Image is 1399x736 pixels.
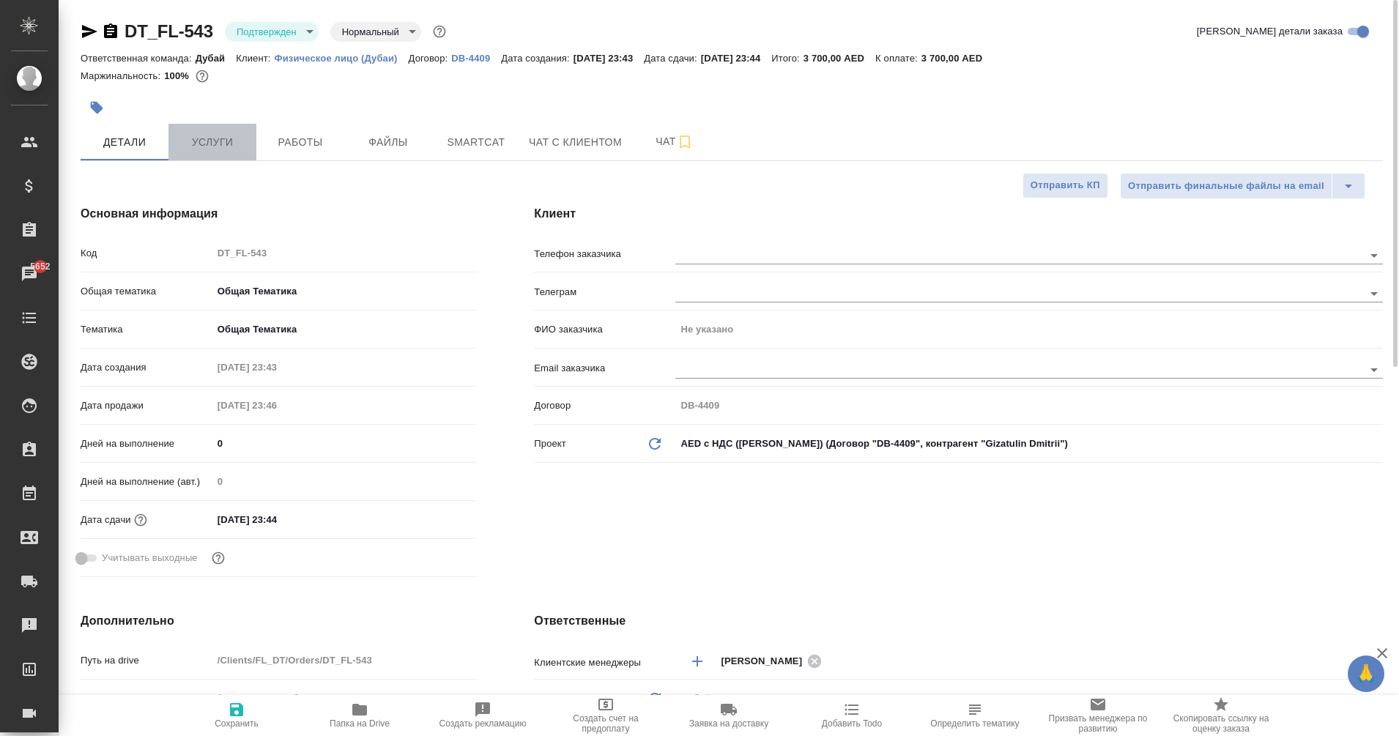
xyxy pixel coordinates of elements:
[721,652,826,670] div: [PERSON_NAME]
[667,695,790,736] button: Заявка на доставку
[534,398,675,413] p: Договор
[275,51,409,64] a: Физическое лицо (Дубаи)
[1128,178,1324,195] span: Отправить финальные файлы на email
[212,650,476,671] input: Пустое поле
[21,259,59,274] span: 5652
[215,718,259,729] span: Сохранить
[501,53,573,64] p: Дата создания:
[675,431,1383,456] div: AED c НДС ([PERSON_NAME]) (Договор "DB-4409", контрагент "Gizatulin Dmitrii")
[421,695,544,736] button: Создать рекламацию
[177,133,248,152] span: Услуги
[81,322,212,337] p: Тематика
[330,718,390,729] span: Папка на Drive
[131,510,150,529] button: Если добавить услуги и заполнить их объемом, то дата рассчитается автоматически
[534,691,642,706] p: Ответственная команда
[102,551,198,565] span: Учитывать выходные
[353,133,423,152] span: Файлы
[921,53,993,64] p: 3 700,00 AED
[81,246,212,261] p: Код
[81,284,212,299] p: Общая тематика
[81,436,212,451] p: Дней на выполнение
[236,53,274,64] p: Клиент:
[298,695,421,736] button: Папка на Drive
[81,398,212,413] p: Дата продажи
[721,654,811,669] span: [PERSON_NAME]
[81,205,475,223] h4: Основная информация
[232,26,301,38] button: Подтвержден
[338,26,404,38] button: Нормальный
[81,23,98,40] button: Скопировать ссылку для ЯМессенджера
[212,317,476,342] div: Общая Тематика
[544,695,667,736] button: Создать счет на предоплату
[1031,177,1100,194] span: Отправить КП
[81,475,212,489] p: Дней на выполнение (авт.)
[534,655,675,670] p: Клиентские менеджеры
[164,70,193,81] p: 100%
[275,53,409,64] p: Физическое лицо (Дубаи)
[439,718,527,729] span: Создать рекламацию
[175,695,298,736] button: Сохранить
[639,133,710,151] span: Чат
[1364,245,1384,266] button: Open
[209,549,228,568] button: Выбери, если сб и вс нужно считать рабочими днями для выполнения заказа.
[212,471,476,492] input: Пустое поле
[675,686,1383,711] div: Дубай
[1168,713,1274,734] span: Скопировать ссылку на оценку заказа
[804,53,875,64] p: 3 700,00 AED
[930,718,1019,729] span: Определить тематику
[125,21,213,41] a: DT_FL-543
[451,51,501,64] a: DB-4409
[534,361,675,376] p: Email заказчика
[212,509,341,530] input: ✎ Введи что-нибудь
[441,133,511,152] span: Smartcat
[81,612,475,630] h4: Дополнительно
[1354,658,1378,689] span: 🙏
[212,279,476,304] div: Общая Тематика
[212,242,476,264] input: Пустое поле
[330,22,421,42] div: Подтвержден
[225,22,319,42] div: Подтвержден
[675,319,1383,340] input: Пустое поле
[193,67,212,86] button: 0.00 AED;
[81,691,212,706] p: Путь
[553,713,658,734] span: Создать счет на предоплату
[534,205,1383,223] h4: Клиент
[451,53,501,64] p: DB-4409
[701,53,772,64] p: [DATE] 23:44
[1364,360,1384,380] button: Open
[409,53,452,64] p: Договор:
[676,133,694,151] svg: Подписаться
[1023,173,1108,198] button: Отправить КП
[196,53,237,64] p: Дубай
[822,718,882,729] span: Добавить Todo
[534,612,1383,630] h4: Ответственные
[534,247,675,261] p: Телефон заказчика
[430,22,449,41] button: Доп статусы указывают на важность/срочность заказа
[81,653,212,668] p: Путь на drive
[1364,283,1384,304] button: Open
[534,322,675,337] p: ФИО заказчика
[81,53,196,64] p: Ответственная команда:
[680,644,715,679] button: Добавить менеджера
[1159,695,1283,736] button: Скопировать ссылку на оценку заказа
[89,133,160,152] span: Детали
[1036,695,1159,736] button: Призвать менеджера по развитию
[81,360,212,375] p: Дата создания
[529,133,622,152] span: Чат с клиентом
[81,92,113,124] button: Добавить тэг
[574,53,645,64] p: [DATE] 23:43
[1120,173,1365,199] div: split button
[913,695,1036,736] button: Определить тематику
[534,436,566,451] p: Проект
[81,513,131,527] p: Дата сдачи
[689,718,768,729] span: Заявка на доставку
[212,357,341,378] input: Пустое поле
[1348,655,1384,692] button: 🙏
[771,53,803,64] p: Итого:
[81,70,164,81] p: Маржинальность:
[1120,173,1332,199] button: Отправить финальные файлы на email
[875,53,921,64] p: К оплате:
[1045,713,1151,734] span: Призвать менеджера по развитию
[675,395,1383,416] input: Пустое поле
[790,695,913,736] button: Добавить Todo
